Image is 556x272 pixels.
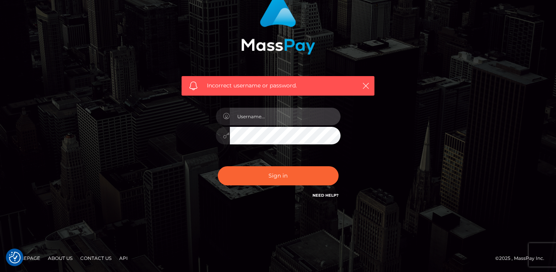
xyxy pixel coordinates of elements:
a: Homepage [9,252,43,264]
button: Sign in [218,166,339,185]
a: About Us [45,252,76,264]
div: © 2025 , MassPay Inc. [495,254,550,263]
a: Contact Us [77,252,115,264]
a: API [116,252,131,264]
input: Username... [230,108,341,125]
a: Need Help? [312,193,339,198]
span: Incorrect username or password. [207,82,349,90]
button: Consent Preferences [9,252,21,263]
img: Revisit consent button [9,252,21,263]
